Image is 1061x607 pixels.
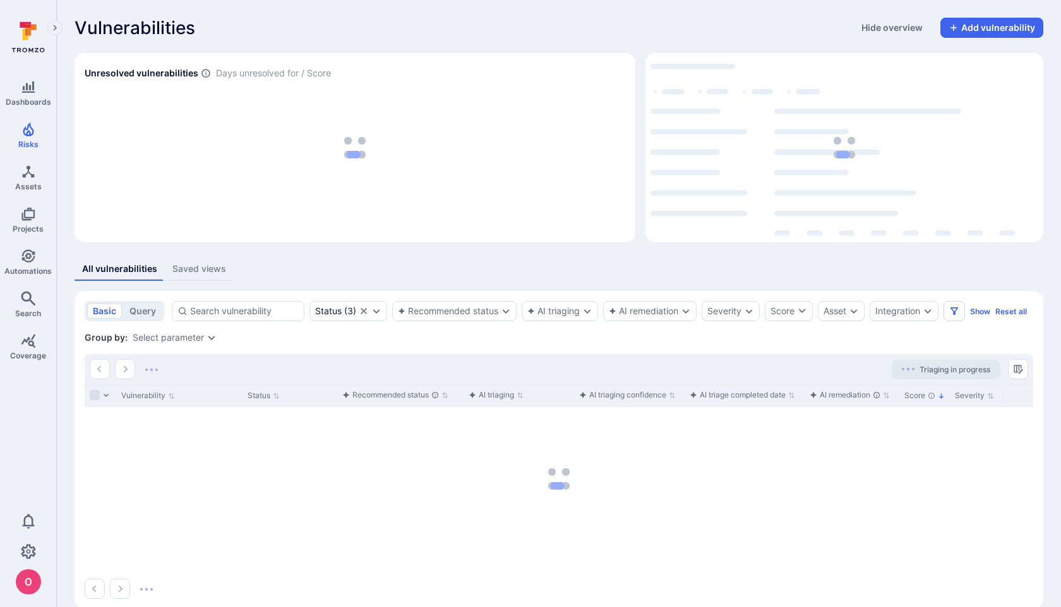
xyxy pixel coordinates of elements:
[47,20,63,35] button: Expand navigation menu
[854,18,930,38] button: Hide overview
[359,306,369,316] button: Clear selection
[849,306,859,316] button: Expand dropdown
[501,306,511,316] button: Expand dropdown
[810,389,880,401] div: AI remediation
[75,18,195,38] span: Vulnerabilities
[609,306,678,316] button: AI remediation
[707,306,741,316] button: Severity
[133,333,217,343] div: grouping parameters
[315,306,356,316] div: ( 3 )
[315,306,342,316] div: Status
[371,306,381,316] button: Expand dropdown
[810,390,890,400] button: Sort by function(){return k.createElement(pN.A,{direction:"row",alignItems:"center",gap:4},k.crea...
[970,307,990,316] button: Show
[920,365,990,374] span: Triaging in progress
[13,224,44,233] span: Projects
[82,262,157,275] div: All vulnerabilities
[770,305,794,317] div: Score
[16,569,41,594] img: ACg8ocJcCe-YbLxGm5tc0PuNRxmgP8aEm0RBXn6duO8aeMVK9zjHhw=s96-c
[140,588,153,591] img: Loading...
[15,182,42,191] span: Assets
[121,391,175,401] button: Sort by Vulnerability
[1008,359,1028,379] button: Manage columns
[904,391,945,401] button: Sort by Score
[579,390,676,400] button: Sort by function(){return k.createElement(pN.A,{direction:"row",alignItems:"center",gap:4},k.crea...
[85,67,198,80] h2: Unresolved vulnerabilities
[469,389,514,401] div: AI triaging
[938,389,945,403] p: Sorted by: Highest first
[928,392,935,399] div: The vulnerability score is based on the parameters defined in the settings
[469,390,524,400] button: Sort by function(){return k.createElement(pN.A,{direction:"row",alignItems:"center",gap:4},k.crea...
[690,389,786,401] div: AI triage completed date
[342,390,448,400] button: Sort by function(){return k.createElement(pN.A,{direction:"row",alignItems:"center",gap:4},k.crea...
[75,257,1043,281] div: assets tabs
[207,333,217,343] button: Expand dropdown
[18,139,39,149] span: Risks
[955,391,994,401] button: Sort by Severity
[579,389,666,401] div: AI triaging confidence
[342,389,439,401] div: Recommended status
[902,368,914,370] img: Loading...
[145,368,158,371] img: Loading...
[940,18,1043,38] button: Add vulnerability
[51,23,59,33] i: Expand navigation menu
[110,579,130,599] button: Go to the next page
[201,67,211,80] span: Number of vulnerabilities in status ‘Open’ ‘Triaged’ and ‘In process’ divided by score and scanne...
[10,351,46,360] span: Coverage
[85,331,128,344] span: Group by:
[650,58,1038,237] div: loading spinner
[90,359,110,379] button: Go to the previous page
[16,569,41,594] div: oleg malkov
[115,359,135,379] button: Go to the next page
[216,67,331,80] span: Days unresolved for / Score
[4,266,52,276] span: Automations
[765,301,813,321] button: Score
[133,333,204,343] button: Select parameter
[87,303,122,319] button: basic
[582,306,592,316] button: Expand dropdown
[85,579,105,599] button: Go to the previous page
[90,390,100,400] span: Select all rows
[875,306,920,316] button: Integration
[248,391,280,401] button: Sort by Status
[527,306,580,316] button: AI triaging
[124,303,162,319] button: query
[6,97,51,107] span: Dashboards
[995,307,1027,316] button: Reset all
[645,53,1043,242] div: Top integrations by vulnerabilities
[190,305,299,317] input: Search vulnerability
[834,137,855,158] img: Loading...
[923,306,933,316] button: Expand dropdown
[15,309,41,318] span: Search
[398,306,498,316] button: Recommended status
[315,306,356,316] button: Status(3)
[690,390,795,400] button: Sort by function(){return k.createElement(pN.A,{direction:"row",alignItems:"center",gap:4},k.crea...
[744,306,754,316] button: Expand dropdown
[824,306,846,316] button: Asset
[172,262,226,275] div: Saved views
[944,301,965,321] button: Filters
[681,306,691,316] button: Expand dropdown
